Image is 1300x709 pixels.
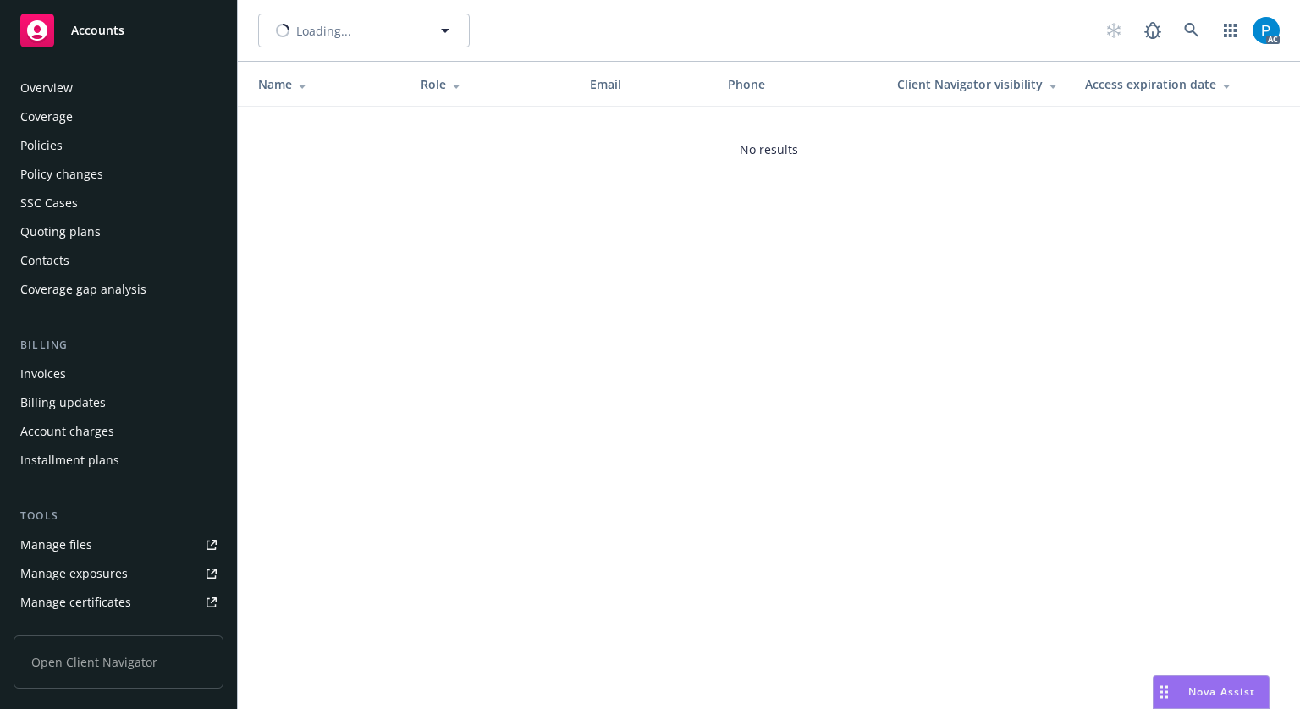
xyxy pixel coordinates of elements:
div: Role [421,75,563,93]
a: Invoices [14,360,223,387]
a: Accounts [14,7,223,54]
div: Access expiration date [1085,75,1244,93]
div: SSC Cases [20,190,78,217]
div: Overview [20,74,73,102]
div: Quoting plans [20,218,101,245]
div: Coverage gap analysis [20,276,146,303]
div: Name [258,75,394,93]
div: Client Navigator visibility [897,75,1058,93]
a: SSC Cases [14,190,223,217]
span: Accounts [71,24,124,37]
div: Phone [728,75,870,93]
a: Policies [14,132,223,159]
a: Search [1175,14,1209,47]
a: Overview [14,74,223,102]
a: Contacts [14,247,223,274]
div: Manage claims [20,618,106,645]
a: Switch app [1214,14,1248,47]
div: Account charges [20,418,114,445]
a: Manage certificates [14,589,223,616]
div: Coverage [20,103,73,130]
div: Invoices [20,360,66,387]
span: Open Client Navigator [14,635,223,689]
a: Coverage [14,103,223,130]
span: Nova Assist [1188,684,1255,699]
span: Loading... [296,22,351,40]
a: Manage exposures [14,560,223,587]
a: Account charges [14,418,223,445]
img: photo [1253,17,1280,44]
span: No results [740,140,798,158]
div: Drag to move [1154,676,1175,708]
div: Email [590,75,701,93]
button: Loading... [258,14,470,47]
div: Manage certificates [20,589,131,616]
div: Manage files [20,531,92,558]
a: Installment plans [14,447,223,474]
a: Billing updates [14,389,223,416]
a: Manage files [14,531,223,558]
a: Report a Bug [1136,14,1170,47]
div: Billing updates [20,389,106,416]
div: Installment plans [20,447,119,474]
div: Policy changes [20,161,103,188]
a: Manage claims [14,618,223,645]
button: Nova Assist [1153,675,1270,709]
div: Tools [14,508,223,525]
a: Start snowing [1097,14,1131,47]
div: Policies [20,132,63,159]
a: Coverage gap analysis [14,276,223,303]
div: Billing [14,337,223,354]
div: Contacts [20,247,69,274]
div: Manage exposures [20,560,128,587]
a: Quoting plans [14,218,223,245]
a: Policy changes [14,161,223,188]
